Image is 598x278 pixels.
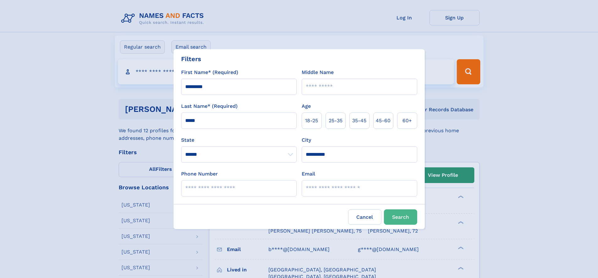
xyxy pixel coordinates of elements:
span: 35‑45 [352,117,366,124]
button: Search [384,209,417,225]
label: Last Name* (Required) [181,102,238,110]
label: Age [302,102,311,110]
span: 18‑25 [305,117,318,124]
span: 25‑35 [329,117,342,124]
div: Filters [181,54,201,64]
label: Middle Name [302,69,334,76]
label: Phone Number [181,170,218,178]
label: Cancel [348,209,381,225]
label: Email [302,170,315,178]
span: 60+ [402,117,412,124]
label: City [302,136,311,144]
label: State [181,136,297,144]
span: 45‑60 [376,117,391,124]
label: First Name* (Required) [181,69,238,76]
